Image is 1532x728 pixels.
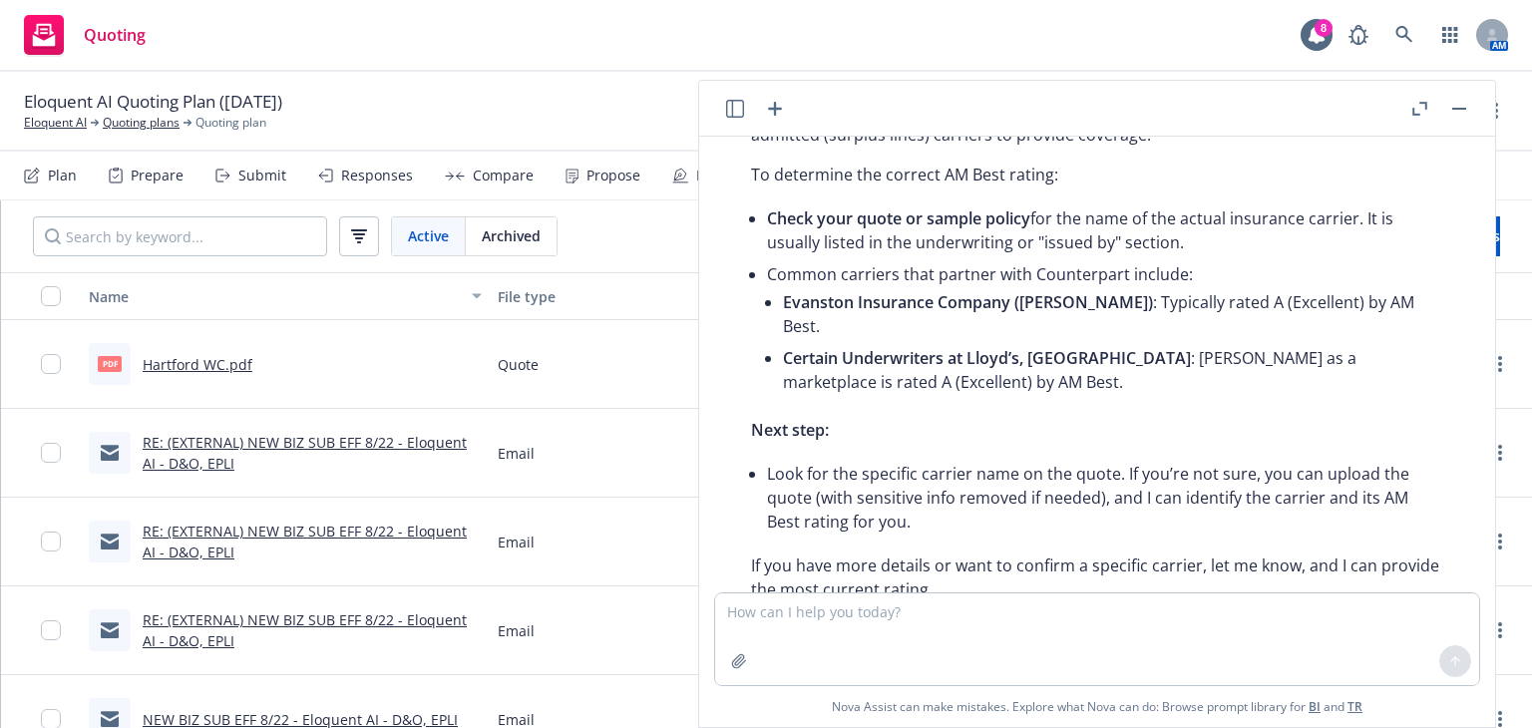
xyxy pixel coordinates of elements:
[783,291,1153,313] span: Evanston Insurance Company ([PERSON_NAME])
[1347,698,1362,715] a: TR
[767,207,1030,229] span: Check your quote or sample policy
[498,443,535,464] span: Email
[131,168,184,183] div: Prepare
[41,620,61,640] input: Toggle Row Selected
[238,168,286,183] div: Submit
[783,286,1443,342] li: : Typically rated A (Excellent) by AM Best.
[490,272,725,320] button: File type
[767,458,1443,538] li: Look for the specific carrier name on the quote. If you’re not sure, you can upload the quote (wi...
[1315,19,1333,37] div: 8
[143,522,467,561] a: RE: (EXTERNAL) NEW BIZ SUB EFF 8/22 - Eloquent AI - D&O, EPLI
[1384,15,1424,55] a: Search
[498,354,539,375] span: Quote
[1488,441,1512,465] a: more
[783,342,1443,398] li: : [PERSON_NAME] as a marketplace is rated A (Excellent) by AM Best.
[1488,530,1512,553] a: more
[482,225,541,246] span: Archived
[783,347,1191,369] span: Certain Underwriters at Lloyd’s, [GEOGRAPHIC_DATA]
[41,286,61,306] input: Select all
[1430,15,1470,55] a: Switch app
[195,114,266,132] span: Quoting plan
[143,433,467,473] a: RE: (EXTERNAL) NEW BIZ SUB EFF 8/22 - Eloquent AI - D&O, EPLI
[1309,698,1321,715] a: BI
[498,620,535,641] span: Email
[767,258,1443,402] li: Common carriers that partner with Counterpart include:
[41,532,61,551] input: Toggle Row Selected
[751,163,1443,186] p: To determine the correct AM Best rating:
[41,443,61,463] input: Toggle Row Selected
[751,419,829,441] span: Next step:
[24,90,282,114] span: Eloquent AI Quoting Plan ([DATE])
[696,168,727,183] div: Bind
[341,168,413,183] div: Responses
[1488,618,1512,642] a: more
[473,168,534,183] div: Compare
[707,686,1487,727] span: Nova Assist can make mistakes. Explore what Nova can do: Browse prompt library for and
[1484,99,1508,123] a: more
[767,202,1443,258] li: for the name of the actual insurance carrier. It is usually listed in the underwriting or "issued...
[143,610,467,650] a: RE: (EXTERNAL) NEW BIZ SUB EFF 8/22 - Eloquent AI - D&O, EPLI
[81,272,490,320] button: Name
[16,7,154,63] a: Quoting
[143,355,252,374] a: Hartford WC.pdf
[89,286,460,307] div: Name
[33,216,327,256] input: Search by keyword...
[1488,352,1512,376] a: more
[1339,15,1378,55] a: Report a Bug
[751,553,1443,601] p: If you have more details or want to confirm a specific carrier, let me know, and I can provide th...
[41,354,61,374] input: Toggle Row Selected
[48,168,77,183] div: Plan
[586,168,640,183] div: Propose
[498,286,695,307] div: File type
[84,27,146,43] span: Quoting
[103,114,180,132] a: Quoting plans
[98,356,122,371] span: pdf
[498,532,535,552] span: Email
[24,114,87,132] a: Eloquent AI
[408,225,449,246] span: Active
